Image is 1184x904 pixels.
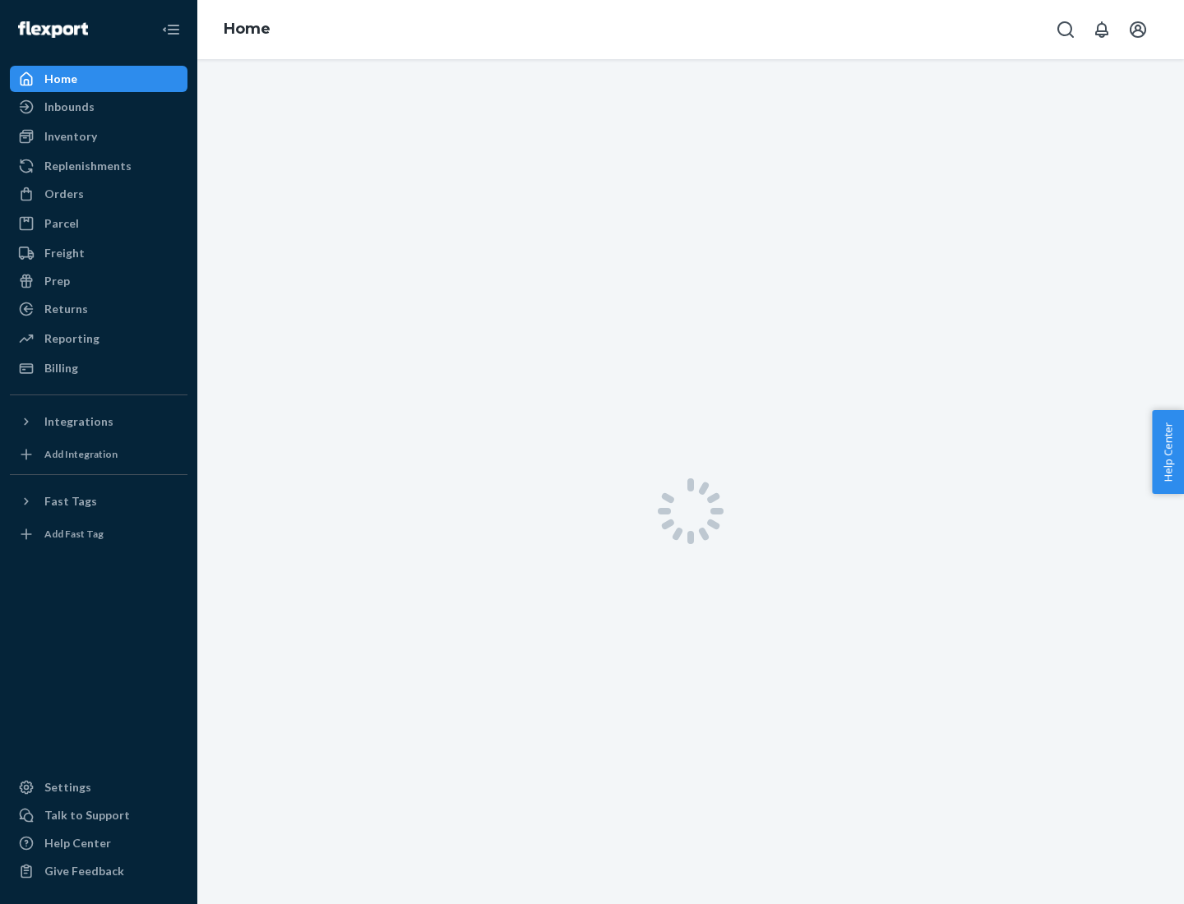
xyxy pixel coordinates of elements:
div: Orders [44,186,84,202]
a: Add Integration [10,441,187,468]
div: Home [44,71,77,87]
div: Settings [44,779,91,796]
button: Give Feedback [10,858,187,884]
div: Replenishments [44,158,132,174]
div: Prep [44,273,70,289]
a: Freight [10,240,187,266]
button: Integrations [10,408,187,435]
ol: breadcrumbs [210,6,284,53]
a: Parcel [10,210,187,237]
a: Home [10,66,187,92]
div: Integrations [44,413,113,430]
div: Parcel [44,215,79,232]
a: Replenishments [10,153,187,179]
a: Settings [10,774,187,800]
button: Open account menu [1122,13,1154,46]
div: Help Center [44,835,111,851]
a: Add Fast Tag [10,521,187,547]
a: Help Center [10,830,187,856]
div: Reporting [44,330,99,347]
div: Inventory [44,128,97,145]
div: Freight [44,245,85,261]
button: Help Center [1152,410,1184,494]
a: Talk to Support [10,802,187,828]
a: Reporting [10,325,187,352]
a: Billing [10,355,187,381]
div: Give Feedback [44,863,124,879]
a: Inbounds [10,94,187,120]
div: Fast Tags [44,493,97,510]
div: Add Fast Tag [44,527,104,541]
img: Flexport logo [18,21,88,38]
a: Returns [10,296,187,322]
a: Inventory [10,123,187,150]
div: Inbounds [44,99,95,115]
button: Close Navigation [155,13,187,46]
div: Returns [44,301,88,317]
div: Billing [44,360,78,376]
a: Prep [10,268,187,294]
div: Talk to Support [44,807,130,823]
button: Open Search Box [1049,13,1082,46]
button: Fast Tags [10,488,187,514]
a: Home [224,20,271,38]
div: Add Integration [44,447,118,461]
button: Open notifications [1085,13,1118,46]
a: Orders [10,181,187,207]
